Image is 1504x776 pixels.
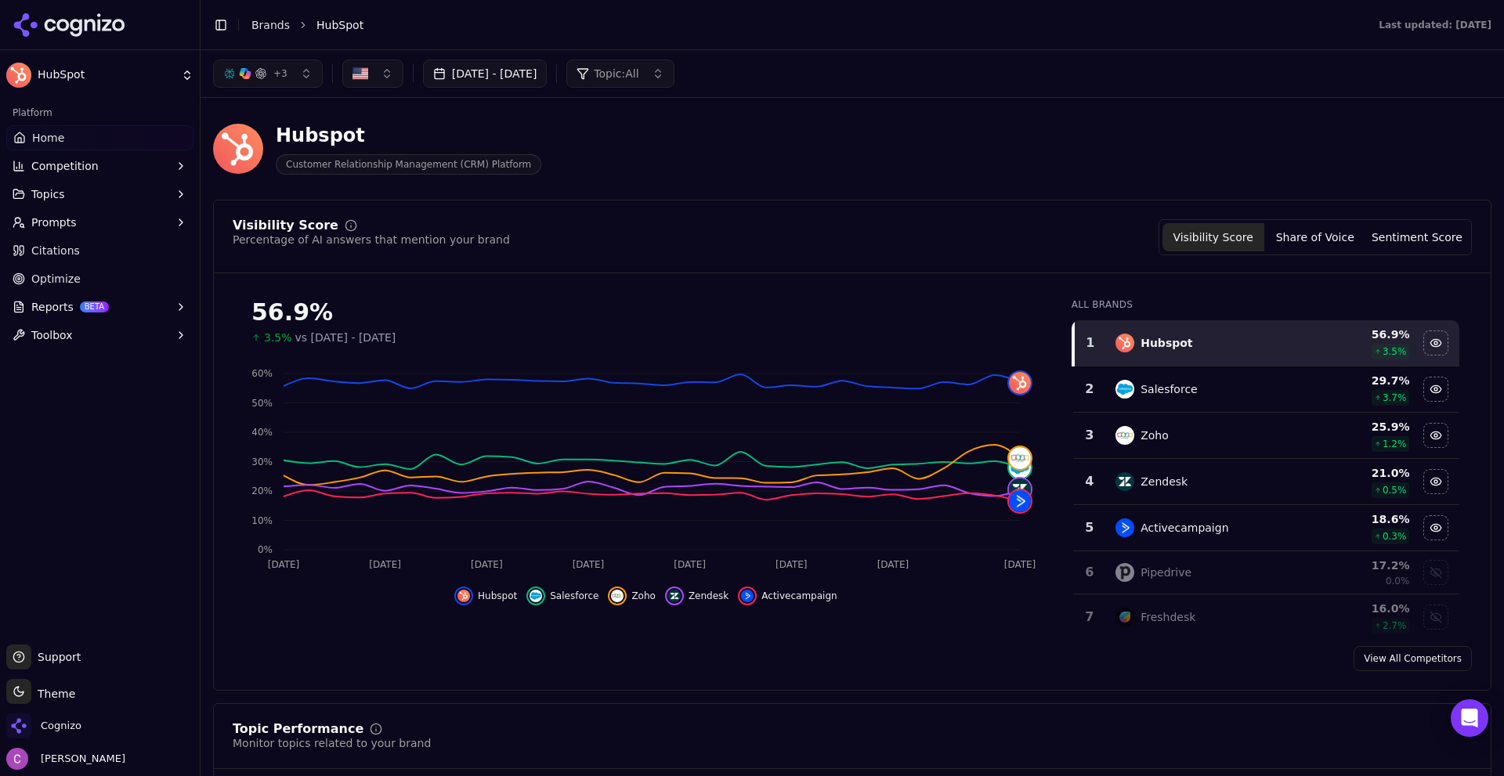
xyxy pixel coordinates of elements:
button: Toolbox [6,323,193,348]
img: salesforce [530,590,542,602]
tr: 5activecampaignActivecampaign18.6%0.3%Hide activecampaign data [1073,505,1459,551]
div: Platform [6,100,193,125]
div: All Brands [1072,298,1459,311]
button: ReportsBETA [6,294,193,319]
span: Theme [31,688,75,700]
span: Topics [31,186,65,202]
span: Home [32,130,64,146]
span: Prompts [31,215,77,230]
button: [DATE] - [DATE] [423,60,548,88]
button: Hide zoho data [608,587,656,605]
button: Open organization switcher [6,713,81,738]
tspan: 30% [251,457,273,467]
div: 6 [1079,563,1101,582]
span: Citations [31,243,80,258]
div: 16.0 % [1309,601,1409,616]
div: 4 [1079,472,1101,491]
a: Optimize [6,266,193,291]
span: 3.5% [264,330,292,345]
button: Sentiment Score [1366,223,1468,251]
span: 0.0% [1386,575,1410,587]
tr: 4zendeskZendesk21.0%0.5%Hide zendesk data [1073,459,1459,505]
a: Home [6,125,193,150]
img: hubspot [1009,372,1031,394]
div: Monitor topics related to your brand [233,735,431,751]
button: Hide activecampaign data [1423,515,1448,540]
div: Percentage of AI answers that mention your brand [233,232,510,247]
tspan: 60% [251,368,273,379]
div: Freshdesk [1141,609,1195,625]
img: zoho [1009,447,1031,469]
span: 3.7 % [1383,392,1407,404]
span: [PERSON_NAME] [34,752,125,766]
div: 18.6 % [1309,511,1409,527]
span: Topic: All [594,66,638,81]
div: Pipedrive [1141,565,1191,580]
tspan: 40% [251,427,273,438]
tspan: [DATE] [369,559,401,570]
div: 25.9 % [1309,419,1409,435]
div: 1 [1081,334,1101,352]
span: Toolbox [31,327,73,343]
a: View All Competitors [1354,646,1472,671]
span: Competition [31,158,99,174]
button: Show pipedrive data [1423,560,1448,585]
button: Hide zoho data [1423,423,1448,448]
div: 56.9% [251,298,1040,327]
button: Competition [6,153,193,179]
span: 1.2 % [1383,438,1407,450]
tspan: 50% [251,398,273,409]
span: Zoho [631,590,656,602]
tr: 2salesforceSalesforce29.7%3.7%Hide salesforce data [1073,366,1459,413]
button: Hide hubspot data [454,587,517,605]
div: Visibility Score [233,219,338,232]
span: Zendesk [689,590,728,602]
img: zendesk [1115,472,1134,491]
img: United States [352,66,368,81]
tr: 6pipedrivePipedrive17.2%0.0%Show pipedrive data [1073,551,1459,594]
span: Customer Relationship Management (CRM) Platform [276,154,541,175]
span: Support [31,649,81,665]
img: hubspot [1115,334,1134,352]
span: 0.3 % [1383,530,1407,543]
img: freshdesk [1115,608,1134,626]
div: 56.9 % [1309,327,1409,342]
img: zoho [611,590,624,602]
div: Open Intercom Messenger [1451,699,1488,737]
a: Brands [251,19,290,31]
tr: 7freshdeskFreshdesk16.0%2.7%Show freshdesk data [1073,594,1459,641]
button: Topics [6,182,193,207]
div: Zoho [1141,428,1169,443]
img: Cognizo [6,713,31,738]
button: Hide activecampaign data [738,587,837,605]
span: Cognizo [41,719,81,733]
img: activecampaign [741,590,754,602]
tspan: [DATE] [877,559,909,570]
tspan: [DATE] [1004,559,1036,570]
div: 2 [1079,380,1101,399]
img: zoho [1115,426,1134,445]
span: Optimize [31,271,81,287]
button: Hide hubspot data [1423,330,1448,356]
img: HubSpot [6,63,31,88]
button: Hide zendesk data [665,587,728,605]
button: Hide salesforce data [1423,377,1448,402]
div: 17.2 % [1309,558,1409,573]
tr: 1hubspotHubspot56.9%3.5%Hide hubspot data [1073,320,1459,366]
div: Hubspot [276,123,541,148]
a: Citations [6,238,193,263]
div: 21.0 % [1309,465,1409,481]
span: 3.5 % [1383,345,1407,358]
span: Hubspot [478,590,517,602]
img: zendesk [668,590,681,602]
div: Activecampaign [1141,520,1228,536]
button: Share of Voice [1264,223,1366,251]
button: Hide zendesk data [1423,469,1448,494]
span: vs [DATE] - [DATE] [295,330,396,345]
img: activecampaign [1115,518,1134,537]
div: Last updated: [DATE] [1379,19,1491,31]
img: pipedrive [1115,563,1134,582]
div: 5 [1079,518,1101,537]
button: Open user button [6,748,125,770]
tspan: 0% [258,544,273,555]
